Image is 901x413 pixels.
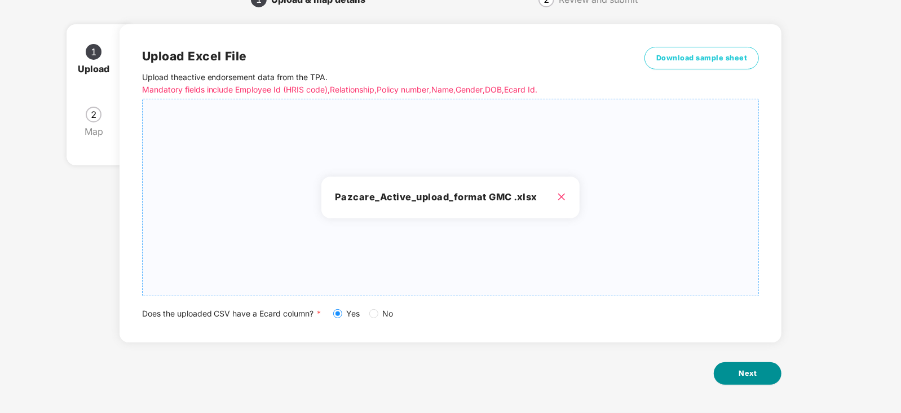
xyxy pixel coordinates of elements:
[142,47,605,65] h2: Upload Excel File
[644,47,759,69] button: Download sample sheet
[142,307,759,320] div: Does the uploaded CSV have a Ecard column?
[143,99,759,296] span: Pazcare_Active_upload_format GMC .xlsx close
[91,47,96,56] span: 1
[557,192,566,201] span: close
[656,52,748,64] span: Download sample sheet
[85,122,112,140] div: Map
[714,362,781,385] button: Next
[142,71,605,96] p: Upload the active endorsement data from the TPA .
[342,307,365,320] span: Yes
[378,307,398,320] span: No
[91,110,96,119] span: 2
[78,60,118,78] div: Upload
[335,190,566,205] h3: Pazcare_Active_upload_format GMC .xlsx
[142,84,605,96] p: Mandatory fields include Employee Id (HRIS code), Relationship, Policy number, Name, Gender, DOB,...
[739,368,757,379] span: Next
